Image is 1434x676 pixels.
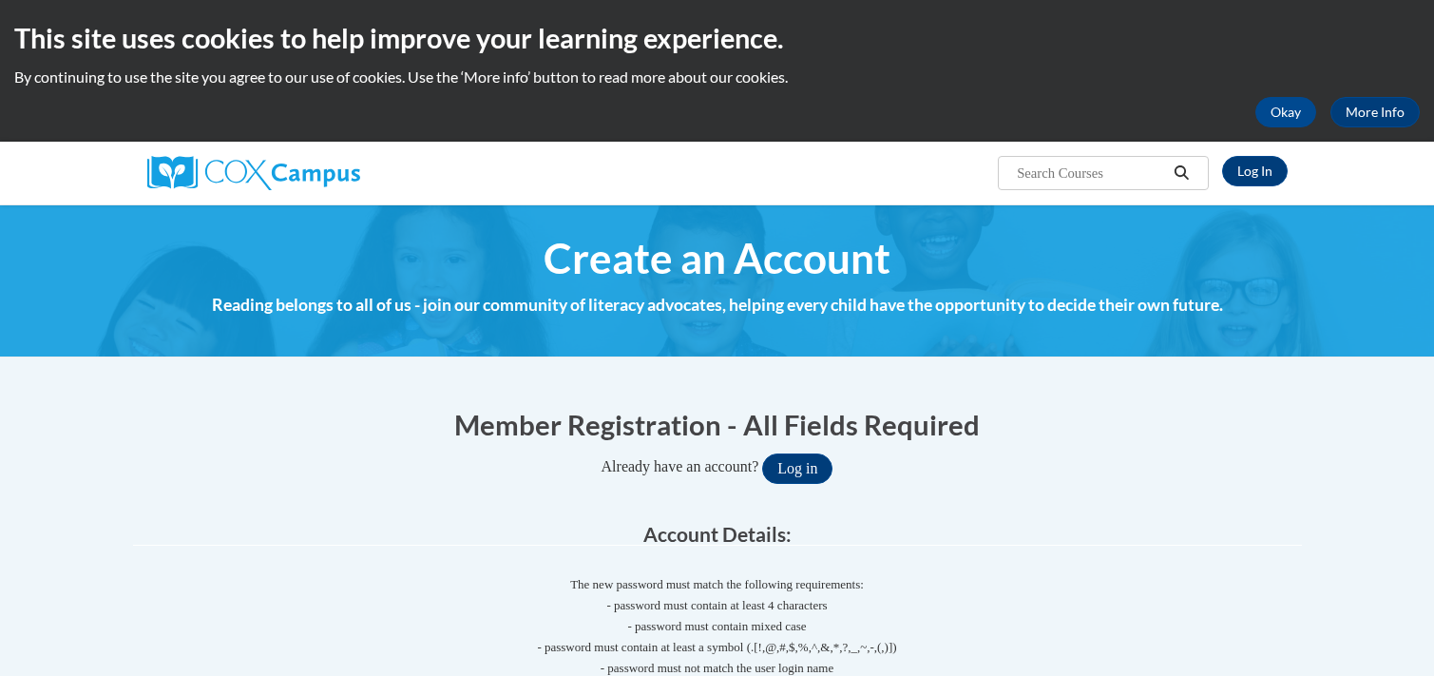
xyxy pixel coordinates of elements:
h4: Reading belongs to all of us - join our community of literacy advocates, helping every child have... [133,293,1302,318]
span: Account Details: [643,522,792,546]
button: Okay [1255,97,1316,127]
p: By continuing to use the site you agree to our use of cookies. Use the ‘More info’ button to read... [14,67,1420,87]
span: The new password must match the following requirements: [570,577,864,591]
span: Create an Account [544,233,890,283]
input: Search Courses [1015,162,1167,184]
a: Log In [1222,156,1288,186]
button: Log in [762,454,832,484]
h2: This site uses cookies to help improve your learning experience. [14,19,1420,57]
span: Already have an account? [602,458,759,474]
a: More Info [1330,97,1420,127]
h1: Member Registration - All Fields Required [133,405,1302,444]
img: Cox Campus [147,156,360,190]
button: Search [1167,162,1195,184]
